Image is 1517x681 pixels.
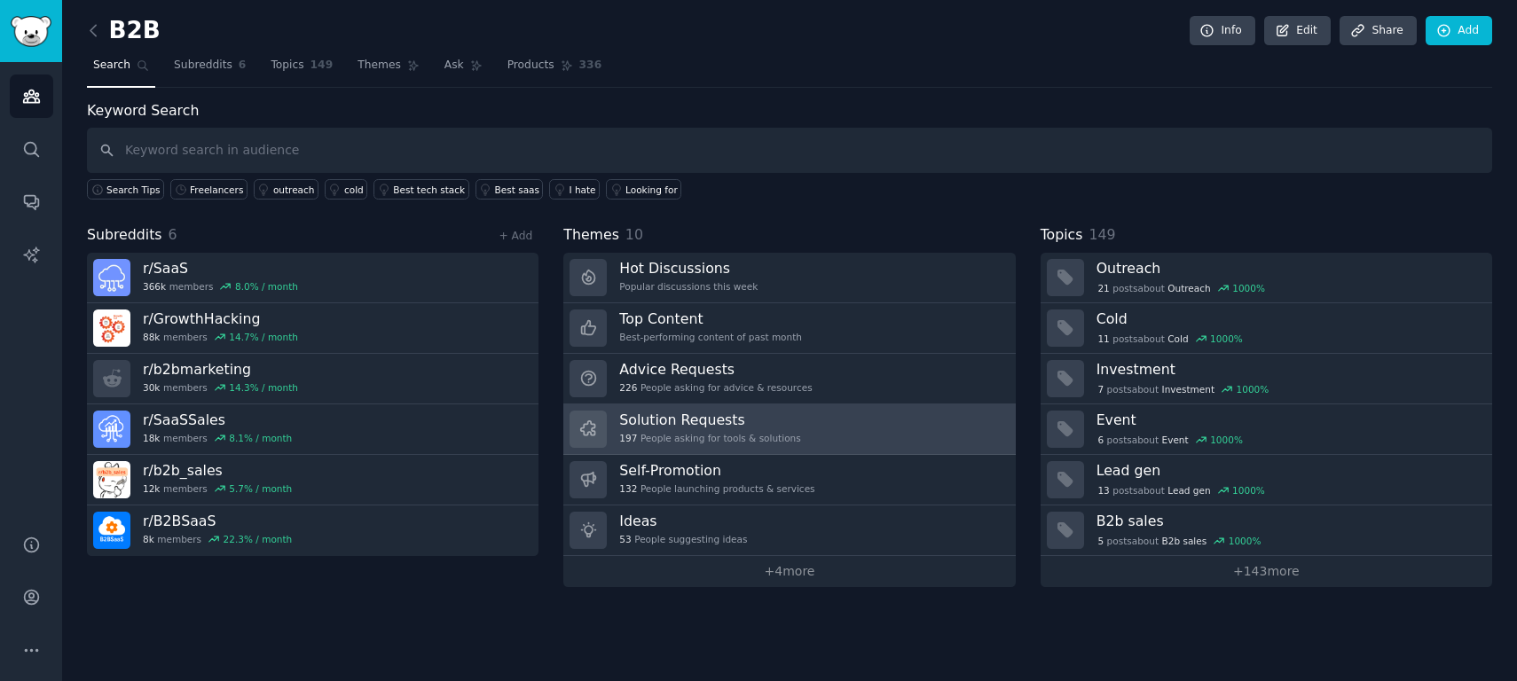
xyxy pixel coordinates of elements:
[1167,333,1188,345] span: Cold
[563,354,1015,404] a: Advice Requests226People asking for advice & resources
[143,461,292,480] h3: r/ b2b_sales
[87,455,538,505] a: r/b2b_sales12kmembers5.7% / month
[87,354,538,404] a: r/b2bmarketing30kmembers14.3% / month
[351,51,426,88] a: Themes
[606,179,681,200] a: Looking for
[1210,333,1243,345] div: 1000 %
[619,280,758,293] div: Popular discussions this week
[170,179,248,200] a: Freelancers
[1097,383,1104,395] span: 7
[93,259,130,296] img: SaaS
[619,533,747,545] div: People suggesting ideas
[619,482,814,495] div: People launching products & services
[579,58,602,74] span: 336
[1167,282,1210,294] span: Outreach
[106,184,161,196] span: Search Tips
[143,259,298,278] h3: r/ SaaS
[1237,383,1269,395] div: 1000 %
[476,179,544,200] a: Best saas
[619,381,637,394] span: 226
[444,58,464,74] span: Ask
[11,16,51,47] img: GummySearch logo
[87,128,1492,173] input: Keyword search in audience
[190,184,243,196] div: Freelancers
[93,58,130,74] span: Search
[1264,16,1331,46] a: Edit
[1041,354,1492,404] a: Investment7postsaboutInvestment1000%
[1096,432,1245,448] div: post s about
[495,184,539,196] div: Best saas
[87,102,199,119] label: Keyword Search
[168,51,252,88] a: Subreddits6
[1096,360,1480,379] h3: Investment
[1041,253,1492,303] a: Outreach21postsaboutOutreach1000%
[271,58,303,74] span: Topics
[1097,535,1104,547] span: 5
[1097,434,1104,446] span: 6
[1097,333,1109,345] span: 11
[143,411,292,429] h3: r/ SaaSSales
[93,461,130,498] img: b2b_sales
[1096,259,1480,278] h3: Outreach
[1097,484,1109,497] span: 13
[87,505,538,556] a: r/B2BSaaS8kmembers22.3% / month
[1041,556,1492,587] a: +143more
[563,303,1015,354] a: Top ContentBest-performing content of past month
[1096,280,1267,296] div: post s about
[1229,535,1262,547] div: 1000 %
[224,533,293,545] div: 22.3 % / month
[1041,224,1083,247] span: Topics
[619,533,631,545] span: 53
[143,331,298,343] div: members
[1096,482,1267,498] div: post s about
[87,224,162,247] span: Subreddits
[563,224,619,247] span: Themes
[1096,533,1263,549] div: post s about
[619,360,812,379] h3: Advice Requests
[143,482,292,495] div: members
[1096,512,1480,530] h3: B2b sales
[93,512,130,549] img: B2BSaaS
[273,184,315,196] div: outreach
[169,226,177,243] span: 6
[87,17,161,45] h2: B2B
[143,280,166,293] span: 366k
[619,309,802,328] h3: Top Content
[143,280,298,293] div: members
[143,381,160,394] span: 30k
[625,184,678,196] div: Looking for
[373,179,468,200] a: Best tech stack
[143,381,298,394] div: members
[501,51,608,88] a: Products336
[1041,455,1492,505] a: Lead gen13postsaboutLead gen1000%
[1041,303,1492,354] a: Cold11postsaboutCold1000%
[1096,331,1245,347] div: post s about
[310,58,334,74] span: 149
[174,58,232,74] span: Subreddits
[93,309,130,347] img: GrowthHacking
[1340,16,1416,46] a: Share
[1162,434,1189,446] span: Event
[87,253,538,303] a: r/SaaS366kmembers8.0% / month
[1096,381,1270,397] div: post s about
[93,411,130,448] img: SaaSSales
[499,230,532,242] a: + Add
[239,58,247,74] span: 6
[1232,282,1265,294] div: 1000 %
[143,482,160,495] span: 12k
[563,455,1015,505] a: Self-Promotion132People launching products & services
[229,432,292,444] div: 8.1 % / month
[1041,404,1492,455] a: Event6postsaboutEvent1000%
[87,303,538,354] a: r/GrowthHacking88kmembers14.7% / month
[563,404,1015,455] a: Solution Requests197People asking for tools & solutions
[619,259,758,278] h3: Hot Discussions
[143,331,160,343] span: 88k
[344,184,364,196] div: cold
[87,404,538,455] a: r/SaaSSales18kmembers8.1% / month
[358,58,401,74] span: Themes
[1096,309,1480,328] h3: Cold
[229,331,298,343] div: 14.7 % / month
[619,512,747,530] h3: Ideas
[549,179,600,200] a: I hate
[1097,282,1109,294] span: 21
